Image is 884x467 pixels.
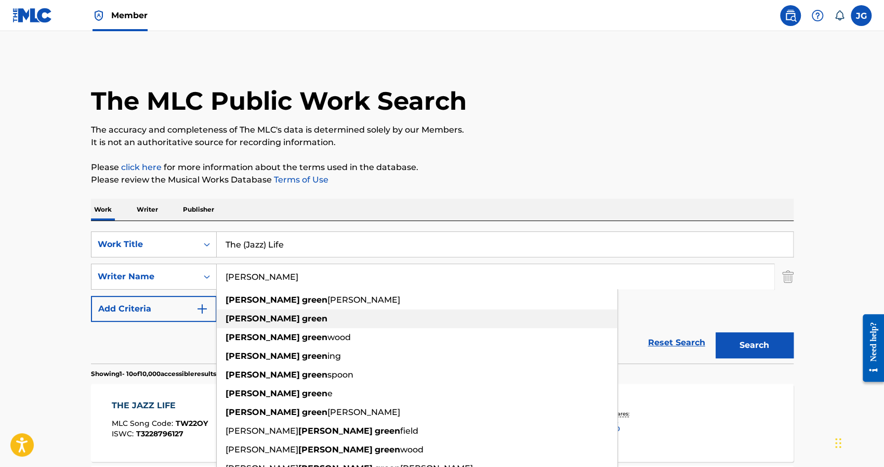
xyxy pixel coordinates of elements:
[302,351,327,361] strong: green
[91,231,794,364] form: Search Form
[643,331,710,354] a: Reset Search
[302,388,327,398] strong: green
[226,332,300,342] strong: [PERSON_NAME]
[134,199,161,220] p: Writer
[784,9,797,22] img: search
[12,8,52,23] img: MLC Logo
[832,417,884,467] iframe: Chat Widget
[780,5,801,26] a: Public Search
[91,85,467,116] h1: The MLC Public Work Search
[226,426,298,436] span: [PERSON_NAME]
[375,445,400,455] strong: green
[327,295,400,305] span: [PERSON_NAME]
[298,445,373,455] strong: [PERSON_NAME]
[811,9,824,22] img: help
[136,429,183,438] span: T3228796127
[855,306,884,390] iframe: Resource Center
[91,174,794,186] p: Please review the Musical Works Database
[196,303,208,315] img: 9d2ae6d4665cec9f34b9.svg
[400,445,424,455] span: wood
[180,199,217,220] p: Publisher
[93,9,105,22] img: Top Rightsholder
[112,419,176,428] span: MLC Song Code :
[375,426,400,436] strong: green
[112,399,208,412] div: THE JAZZ LIFE
[302,314,327,323] strong: green
[716,332,794,358] button: Search
[851,5,872,26] div: User Menu
[111,9,148,21] span: Member
[91,199,115,220] p: Work
[327,332,351,342] span: wood
[226,351,300,361] strong: [PERSON_NAME]
[327,351,341,361] span: ing
[226,445,298,455] span: [PERSON_NAME]
[298,426,373,436] strong: [PERSON_NAME]
[91,369,266,379] p: Showing 1 - 10 of 10,000 accessible results (Total 3,319,259 )
[98,238,191,251] div: Work Title
[226,407,300,417] strong: [PERSON_NAME]
[91,136,794,149] p: It is not an authoritative source for recording information.
[98,270,191,283] div: Writer Name
[302,407,327,417] strong: green
[302,370,327,380] strong: green
[834,10,845,21] div: Notifications
[807,5,828,26] div: Help
[327,407,400,417] span: [PERSON_NAME]
[835,427,841,459] div: Drag
[400,426,418,436] span: field
[327,388,333,398] span: e
[176,419,208,428] span: TW22OY
[121,162,162,172] a: click here
[226,388,300,398] strong: [PERSON_NAME]
[91,384,794,462] a: THE JAZZ LIFEMLC Song Code:TW22OYISWC:T3228796127 HoldWriters (1)[PERSON_NAME]Recording Artists (...
[91,296,217,322] button: Add Criteria
[302,332,327,342] strong: green
[272,175,328,185] a: Terms of Use
[226,370,300,380] strong: [PERSON_NAME]
[91,124,794,136] p: The accuracy and completeness of The MLC's data is determined solely by our Members.
[112,429,136,438] span: ISWC :
[302,295,327,305] strong: green
[91,161,794,174] p: Please for more information about the terms used in the database.
[226,314,300,323] strong: [PERSON_NAME]
[327,370,353,380] span: spoon
[782,264,794,290] img: Delete Criterion
[226,295,300,305] strong: [PERSON_NAME]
